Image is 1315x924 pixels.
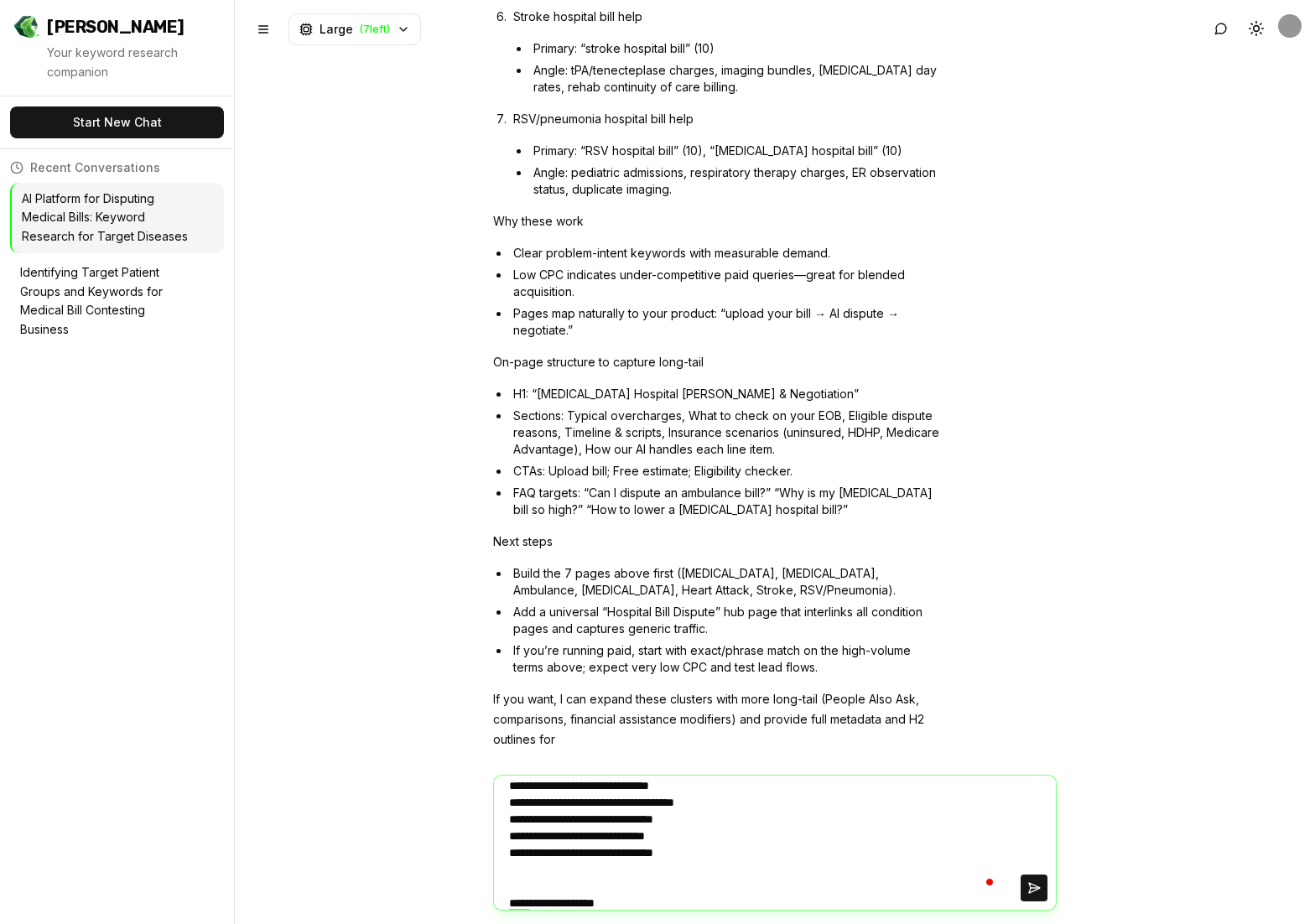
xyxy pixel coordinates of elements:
[510,267,944,300] li: Low CPC indicates under-competitive paid queries—great for blended acquisition.
[493,689,944,750] p: If you want, I can expand these clusters with more long-tail (People Also Ask, comparisons, finan...
[20,263,190,340] p: Identifying Target Patient Groups and Keywords for Medical Bill Contesting Business
[513,109,944,129] p: RSV/pneumonia hospital bill help
[360,23,390,36] span: ( 7 left)
[13,13,40,40] img: Jello SEO Logo
[502,776,1021,910] textarea: To enrich screen reader interactions, please activate Accessibility in Grammarly extension settings
[530,164,944,198] li: Angle: pediatric admissions, respiratory therapy charges, ER observation status, duplicate imaging.
[530,40,944,57] li: Primary: “stroke hospital bill” (10)
[1278,14,1302,38] button: Open user button
[1278,14,1302,38] img: Daniel Orkin
[510,305,944,339] li: Pages map naturally to your product: “upload your bill → AI dispute → negotiate.”
[288,13,421,45] button: Large(7left)
[510,463,944,480] li: CTAs: Upload bill; Free estimate; Eligibility checker.
[47,15,185,39] span: [PERSON_NAME]
[530,62,944,96] li: Angle: tPA/tenecteplase charges, imaging bundles, [MEDICAL_DATA] day rates, rehab continuity of c...
[47,44,221,82] p: Your keyword research companion
[530,143,944,159] li: Primary: “RSV hospital bill” (10), “[MEDICAL_DATA] hospital bill” (10)
[510,604,944,637] li: Add a universal “Hospital Bill Dispute” hub page that interlinks all condition pages and captures...
[510,245,944,262] li: Clear problem-intent keywords with measurable demand.
[513,7,944,27] p: Stroke hospital bill help
[510,485,944,518] li: FAQ targets: “Can I dispute an ambulance bill?” “Why is my [MEDICAL_DATA] bill so high?” “How to ...
[12,183,224,253] button: AI Platform for Disputing Medical Bills: Keyword Research for Target Diseases
[510,386,944,402] li: H1: “[MEDICAL_DATA] Hospital [PERSON_NAME] & Negotiation”
[320,21,353,38] span: Large
[493,211,944,231] p: Why these work
[73,114,162,131] span: Start New Chat
[10,257,224,346] button: Identifying Target Patient Groups and Keywords for Medical Bill Contesting Business
[493,352,944,372] p: On-page structure to capture long-tail
[510,642,944,676] li: If you’re running paid, start with exact/phrase match on the high-volume terms above; expect very...
[30,159,160,176] span: Recent Conversations
[493,532,944,552] p: Next steps
[10,106,224,138] button: Start New Chat
[510,565,944,599] li: Build the 7 pages above first ([MEDICAL_DATA], [MEDICAL_DATA], Ambulance, [MEDICAL_DATA], Heart A...
[510,407,944,458] li: Sections: Typical overcharges, What to check on your EOB, Eligible dispute reasons, Timeline & sc...
[22,189,190,247] p: AI Platform for Disputing Medical Bills: Keyword Research for Target Diseases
